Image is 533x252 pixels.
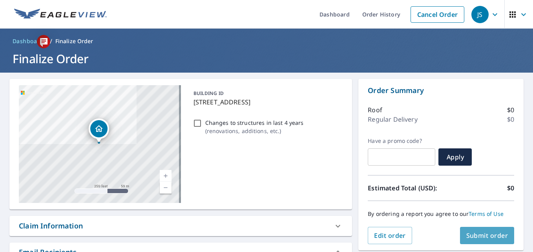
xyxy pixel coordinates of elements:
[466,231,508,240] span: Submit order
[368,227,412,244] button: Edit order
[89,119,109,143] div: Dropped pin, building 1, Residential property, 6264D E Country Club Rd Salina, KS 67401
[368,183,441,193] p: Estimated Total (USD):
[9,35,524,47] nav: breadcrumb
[9,51,524,67] h1: Finalize Order
[368,105,382,115] p: Roof
[14,9,107,20] img: EV Logo
[19,221,83,231] div: Claim Information
[9,35,47,47] a: Dashboard
[374,231,406,240] span: Edit order
[9,216,352,236] div: Claim Information
[507,115,514,124] p: $0
[205,119,304,127] p: Changes to structures in last 4 years
[507,183,514,193] p: $0
[368,210,514,217] p: By ordering a report you agree to our
[445,153,465,161] span: Apply
[205,127,304,135] p: ( renovations, additions, etc. )
[411,6,464,23] a: Cancel Order
[160,182,172,194] a: Current Level 17, Zoom Out
[13,37,44,45] span: Dashboard
[507,105,514,115] p: $0
[160,170,172,182] a: Current Level 17, Zoom In
[460,227,515,244] button: Submit order
[368,137,435,144] label: Have a promo code?
[368,115,417,124] p: Regular Delivery
[50,37,52,46] li: /
[193,97,340,107] p: [STREET_ADDRESS]
[471,6,489,23] div: JS
[438,148,472,166] button: Apply
[55,37,93,45] p: Finalize Order
[368,85,514,96] p: Order Summary
[469,210,504,217] a: Terms of Use
[193,90,224,97] p: BUILDING ID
